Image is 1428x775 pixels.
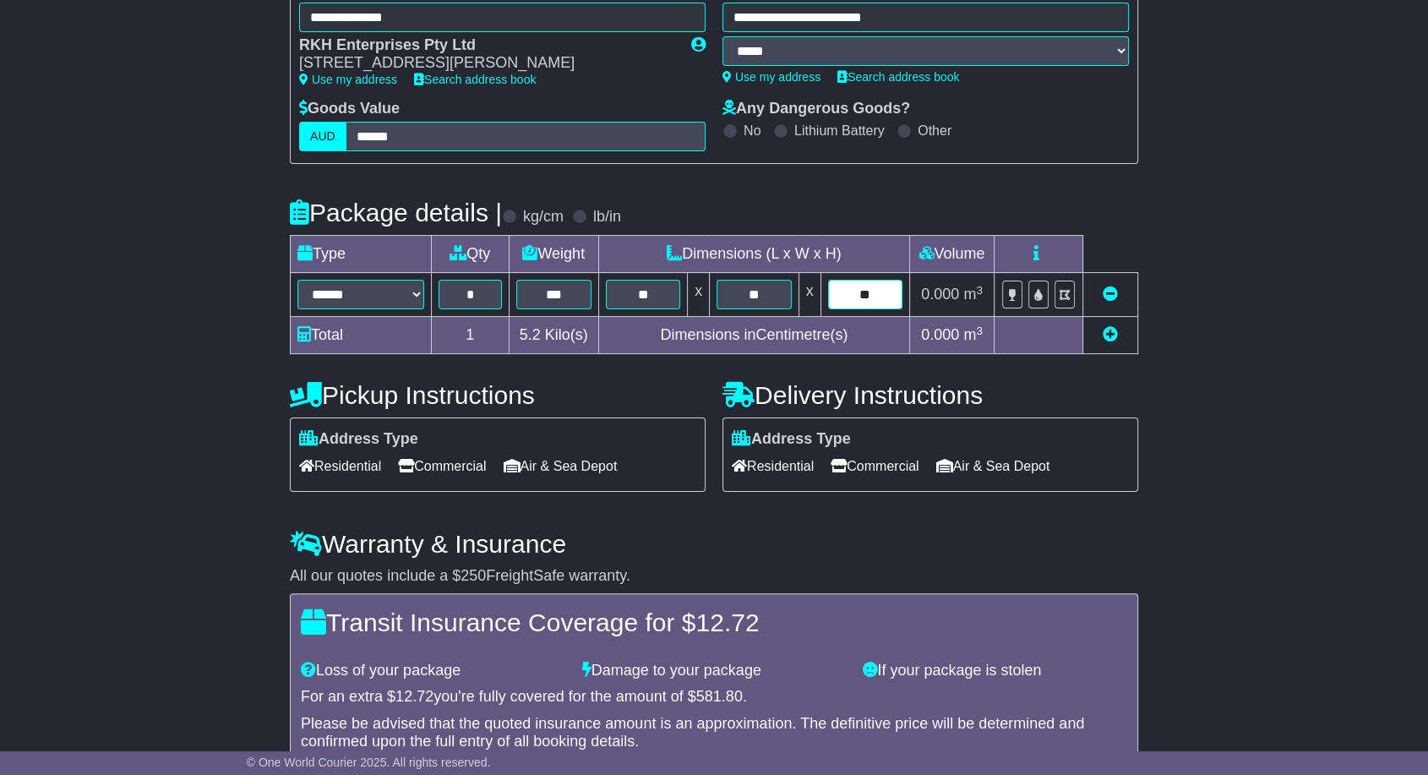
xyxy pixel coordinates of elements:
h4: Package details | [290,199,502,226]
label: Address Type [732,430,851,449]
a: Search address book [414,73,536,86]
h4: Transit Insurance Coverage for $ [301,609,1127,636]
td: Dimensions (L x W x H) [598,236,909,273]
td: Volume [909,236,994,273]
label: AUD [299,122,346,151]
td: Total [291,317,432,354]
label: lb/in [593,208,621,226]
a: Remove this item [1103,286,1118,303]
sup: 3 [976,325,983,337]
div: All our quotes include a $ FreightSafe warranty. [290,567,1138,586]
sup: 3 [976,284,983,297]
td: Dimensions in Centimetre(s) [598,317,909,354]
div: Damage to your package [574,662,855,680]
td: Weight [509,236,598,273]
div: [STREET_ADDRESS][PERSON_NAME] [299,54,674,73]
span: m [963,286,983,303]
label: kg/cm [523,208,564,226]
span: Commercial [831,453,918,479]
label: Lithium Battery [794,123,885,139]
span: 250 [461,567,486,584]
a: Search address book [837,70,959,84]
span: 12.72 [395,688,433,705]
td: 1 [432,317,510,354]
h4: Warranty & Insurance [290,530,1138,558]
label: Address Type [299,430,418,449]
span: 0.000 [921,286,959,303]
div: Please be advised that the quoted insurance amount is an approximation. The definitive price will... [301,715,1127,751]
span: 12.72 [695,609,759,636]
label: Other [918,123,951,139]
span: Air & Sea Depot [504,453,618,479]
a: Add new item [1103,326,1118,343]
a: Use my address [722,70,820,84]
div: For an extra $ you're fully covered for the amount of $ . [301,688,1127,707]
h4: Delivery Instructions [722,381,1138,409]
span: 5.2 [520,326,541,343]
td: Kilo(s) [509,317,598,354]
td: Qty [432,236,510,273]
a: Use my address [299,73,397,86]
span: 581.80 [696,688,743,705]
label: Goods Value [299,100,400,118]
span: Commercial [398,453,486,479]
div: If your package is stolen [854,662,1136,680]
div: Loss of your package [292,662,574,680]
label: No [744,123,760,139]
h4: Pickup Instructions [290,381,706,409]
td: Type [291,236,432,273]
td: x [798,273,820,317]
span: m [963,326,983,343]
div: RKH Enterprises Pty Ltd [299,36,674,55]
span: Residential [299,453,381,479]
span: 0.000 [921,326,959,343]
label: Any Dangerous Goods? [722,100,910,118]
span: Residential [732,453,814,479]
span: © One World Courier 2025. All rights reserved. [247,756,491,769]
span: Air & Sea Depot [936,453,1050,479]
td: x [688,273,710,317]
